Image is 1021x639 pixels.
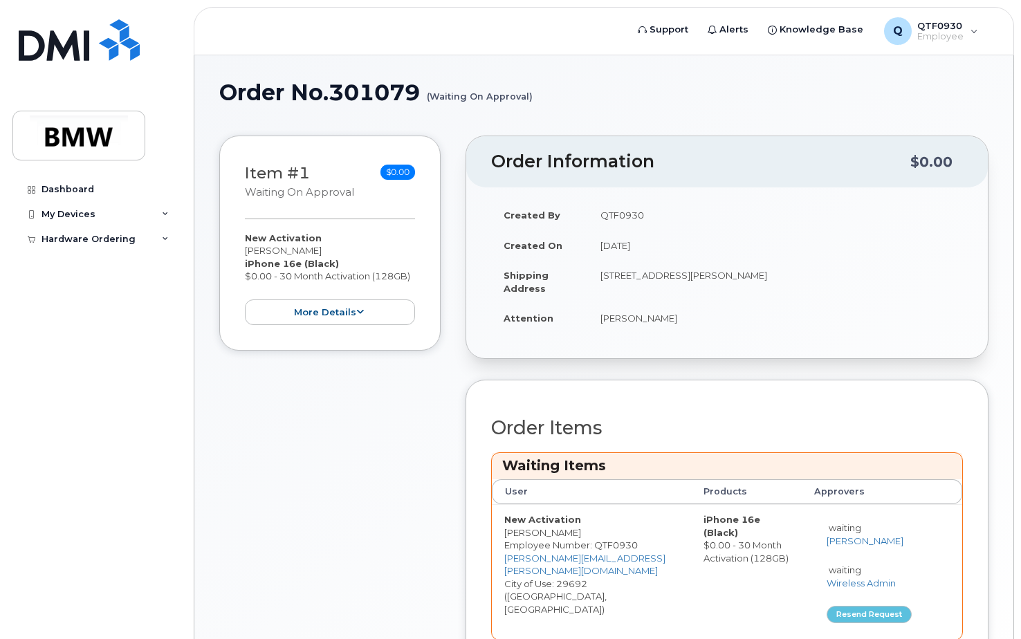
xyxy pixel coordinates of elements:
[502,456,952,475] h3: Waiting Items
[829,564,861,575] span: waiting
[427,80,533,102] small: (Waiting On Approval)
[491,152,910,172] h2: Order Information
[504,210,560,221] strong: Created By
[219,80,988,104] h1: Order No.301079
[703,514,760,538] strong: iPhone 16e (Black)
[245,258,339,269] strong: iPhone 16e (Black)
[588,303,963,333] td: [PERSON_NAME]
[504,313,553,324] strong: Attention
[588,260,963,303] td: [STREET_ADDRESS][PERSON_NAME]
[827,577,896,589] a: Wireless Admin
[827,606,912,623] button: Resend request
[504,514,581,525] strong: New Activation
[245,232,415,325] div: [PERSON_NAME] $0.00 - 30 Month Activation (128GB)
[504,553,665,577] a: [PERSON_NAME][EMAIL_ADDRESS][PERSON_NAME][DOMAIN_NAME]
[802,479,937,504] th: Approvers
[504,539,638,550] span: Employee Number: QTF0930
[245,299,415,325] button: more details
[491,418,963,438] h2: Order Items
[588,230,963,261] td: [DATE]
[829,522,861,533] span: waiting
[245,232,322,243] strong: New Activation
[245,186,354,198] small: Waiting On Approval
[588,200,963,230] td: QTF0930
[492,479,691,504] th: User
[691,479,802,504] th: Products
[504,240,562,251] strong: Created On
[910,149,953,175] div: $0.00
[504,270,549,294] strong: Shipping Address
[245,165,354,200] h3: Item #1
[380,165,415,180] span: $0.00
[827,535,903,546] a: [PERSON_NAME]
